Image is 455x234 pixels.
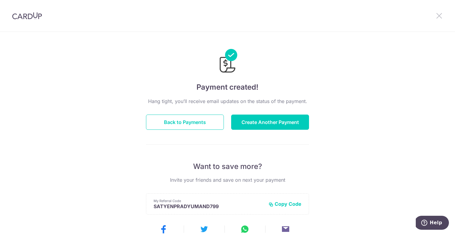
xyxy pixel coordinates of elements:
button: Copy Code [269,201,301,207]
img: Payments [218,49,237,74]
p: Hang tight, you’ll receive email updates on the status of the payment. [146,98,309,105]
p: My Referral Code [154,198,264,203]
p: Invite your friends and save on next your payment [146,176,309,184]
p: Want to save more? [146,162,309,171]
h4: Payment created! [146,82,309,93]
img: CardUp [12,12,42,19]
button: Create Another Payment [231,115,309,130]
p: SATYENPRADYUMAND799 [154,203,264,209]
button: Back to Payments [146,115,224,130]
iframe: Opens a widget where you can find more information [416,216,449,231]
